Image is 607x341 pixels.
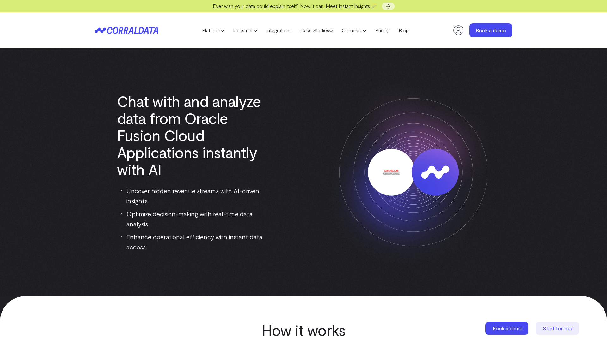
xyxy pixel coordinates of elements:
[371,26,394,35] a: Pricing
[262,26,296,35] a: Integrations
[194,321,413,338] h2: How it works
[121,186,270,206] li: Uncover hidden revenue streams with AI-driven insights
[536,322,580,335] a: Start for free
[485,322,530,335] a: Book a demo
[121,232,270,252] li: Enhance operational efficiency with instant data access
[394,26,413,35] a: Blog
[213,3,377,9] span: Ever wish your data could explain itself? Now it can. Meet Instant Insights 🪄
[337,26,371,35] a: Compare
[296,26,337,35] a: Case Studies
[493,325,523,331] span: Book a demo
[121,209,270,229] li: Optimize decision-making with real-time data analysis
[469,23,512,37] a: Book a demo
[229,26,262,35] a: Industries
[543,325,573,331] span: Start for free
[198,26,229,35] a: Platform
[117,93,270,178] h1: Chat with and analyze data from Oracle Fusion Cloud Applications instantly with AI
